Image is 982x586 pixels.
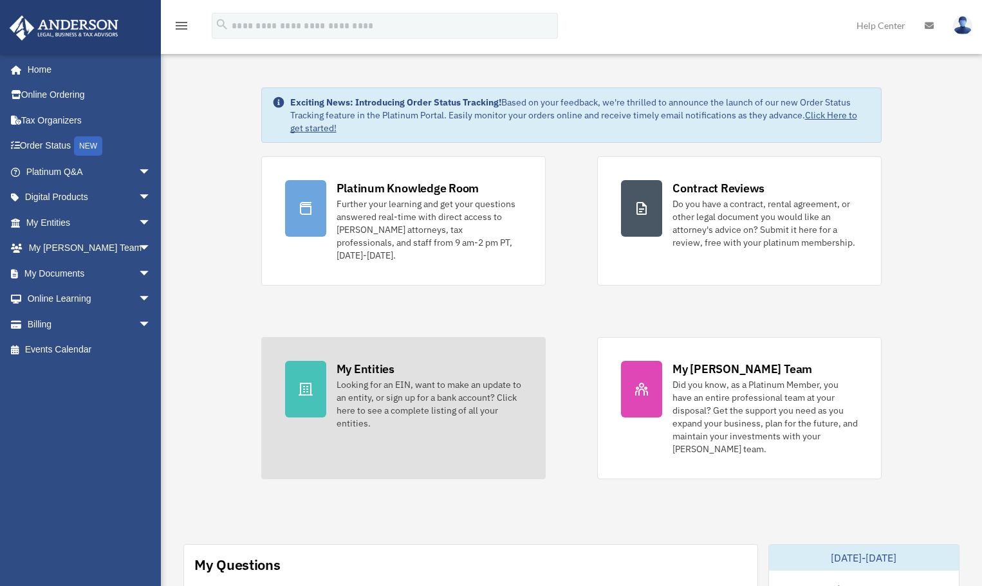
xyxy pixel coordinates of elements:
[769,545,959,571] div: [DATE]-[DATE]
[9,133,171,160] a: Order StatusNEW
[672,378,858,455] div: Did you know, as a Platinum Member, you have an entire professional team at your disposal? Get th...
[138,159,164,185] span: arrow_drop_down
[138,311,164,338] span: arrow_drop_down
[337,197,522,262] div: Further your learning and get your questions answered real-time with direct access to [PERSON_NAM...
[9,235,171,261] a: My [PERSON_NAME] Teamarrow_drop_down
[9,185,171,210] a: Digital Productsarrow_drop_down
[215,17,229,32] i: search
[9,337,171,363] a: Events Calendar
[138,185,164,211] span: arrow_drop_down
[6,15,122,41] img: Anderson Advisors Platinum Portal
[672,361,812,377] div: My [PERSON_NAME] Team
[74,136,102,156] div: NEW
[9,286,171,312] a: Online Learningarrow_drop_down
[9,311,171,337] a: Billingarrow_drop_down
[953,16,972,35] img: User Pic
[9,159,171,185] a: Platinum Q&Aarrow_drop_down
[337,361,394,377] div: My Entities
[138,286,164,313] span: arrow_drop_down
[337,180,479,196] div: Platinum Knowledge Room
[9,57,164,82] a: Home
[138,261,164,287] span: arrow_drop_down
[337,378,522,430] div: Looking for an EIN, want to make an update to an entity, or sign up for a bank account? Click her...
[194,555,281,574] div: My Questions
[672,180,764,196] div: Contract Reviews
[597,337,882,479] a: My [PERSON_NAME] Team Did you know, as a Platinum Member, you have an entire professional team at...
[9,210,171,235] a: My Entitiesarrow_drop_down
[174,23,189,33] a: menu
[174,18,189,33] i: menu
[138,210,164,236] span: arrow_drop_down
[9,261,171,286] a: My Documentsarrow_drop_down
[9,82,171,108] a: Online Ordering
[290,96,501,108] strong: Exciting News: Introducing Order Status Tracking!
[261,156,546,286] a: Platinum Knowledge Room Further your learning and get your questions answered real-time with dire...
[261,337,546,479] a: My Entities Looking for an EIN, want to make an update to an entity, or sign up for a bank accoun...
[597,156,882,286] a: Contract Reviews Do you have a contract, rental agreement, or other legal document you would like...
[290,109,857,134] a: Click Here to get started!
[672,197,858,249] div: Do you have a contract, rental agreement, or other legal document you would like an attorney's ad...
[9,107,171,133] a: Tax Organizers
[138,235,164,262] span: arrow_drop_down
[290,96,871,134] div: Based on your feedback, we're thrilled to announce the launch of our new Order Status Tracking fe...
